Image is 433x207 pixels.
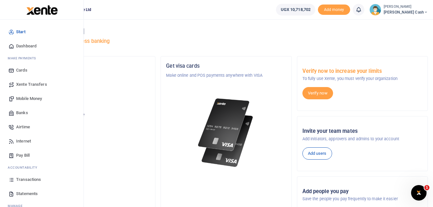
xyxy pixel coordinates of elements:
[318,5,350,15] span: Add money
[302,188,422,195] h5: Add people you pay
[30,112,150,118] p: Your current account balance
[302,128,422,134] h5: Invite your team mates
[5,187,78,201] a: Statements
[411,185,427,201] iframe: Intercom live chat
[30,72,150,79] p: Namirembe Guest House Ltd
[5,63,78,77] a: Cards
[369,4,428,15] a: profile-user [PERSON_NAME] [PERSON_NAME] Cash
[16,29,25,35] span: Start
[5,77,78,92] a: Xente Transfers
[16,138,31,144] span: Internet
[30,88,150,94] h5: Account
[25,28,428,35] h4: Hello [PERSON_NAME]
[318,5,350,15] li: Toup your wallet
[25,38,428,44] h5: Welcome to better business banking
[5,148,78,163] a: Pay Bill
[424,185,429,190] span: 1
[302,68,422,74] h5: Verify now to increase your limits
[11,56,36,61] span: ake Payments
[5,53,78,63] li: M
[30,120,150,126] h5: UGX 10,718,702
[5,39,78,53] a: Dashboard
[16,124,30,130] span: Airtime
[273,4,318,15] li: Wallet ballance
[16,110,28,116] span: Banks
[16,95,42,102] span: Mobile Money
[30,63,150,69] h5: Organization
[384,9,428,15] span: [PERSON_NAME] Cash
[302,136,422,142] p: Add initiators, approvers and admins to your account
[5,163,78,172] li: Ac
[16,191,38,197] span: Statements
[16,152,30,159] span: Pay Bill
[281,6,310,13] span: UGX 10,718,702
[302,75,422,82] p: To fully use Xente, you must verify your organization
[16,67,27,74] span: Cards
[5,25,78,39] a: Start
[16,43,36,49] span: Dashboard
[16,81,47,88] span: Xente Transfers
[5,120,78,134] a: Airtime
[166,63,286,69] h5: Get visa cards
[196,94,256,171] img: xente-_physical_cards.png
[26,5,58,15] img: logo-large
[13,165,37,170] span: countability
[5,172,78,187] a: Transactions
[26,7,58,12] a: logo-small logo-large logo-large
[166,72,286,79] p: Make online and POS payments anywhere with VISA
[276,4,315,15] a: UGX 10,718,702
[384,4,428,10] small: [PERSON_NAME]
[318,7,350,12] a: Add money
[5,106,78,120] a: Banks
[302,87,333,99] a: Verify now
[369,4,381,15] img: profile-user
[16,176,41,183] span: Transactions
[30,97,150,104] p: [PERSON_NAME] Cash
[302,147,332,160] a: Add users
[5,92,78,106] a: Mobile Money
[302,196,422,202] p: Save the people you pay frequently to make it easier
[5,134,78,148] a: Internet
